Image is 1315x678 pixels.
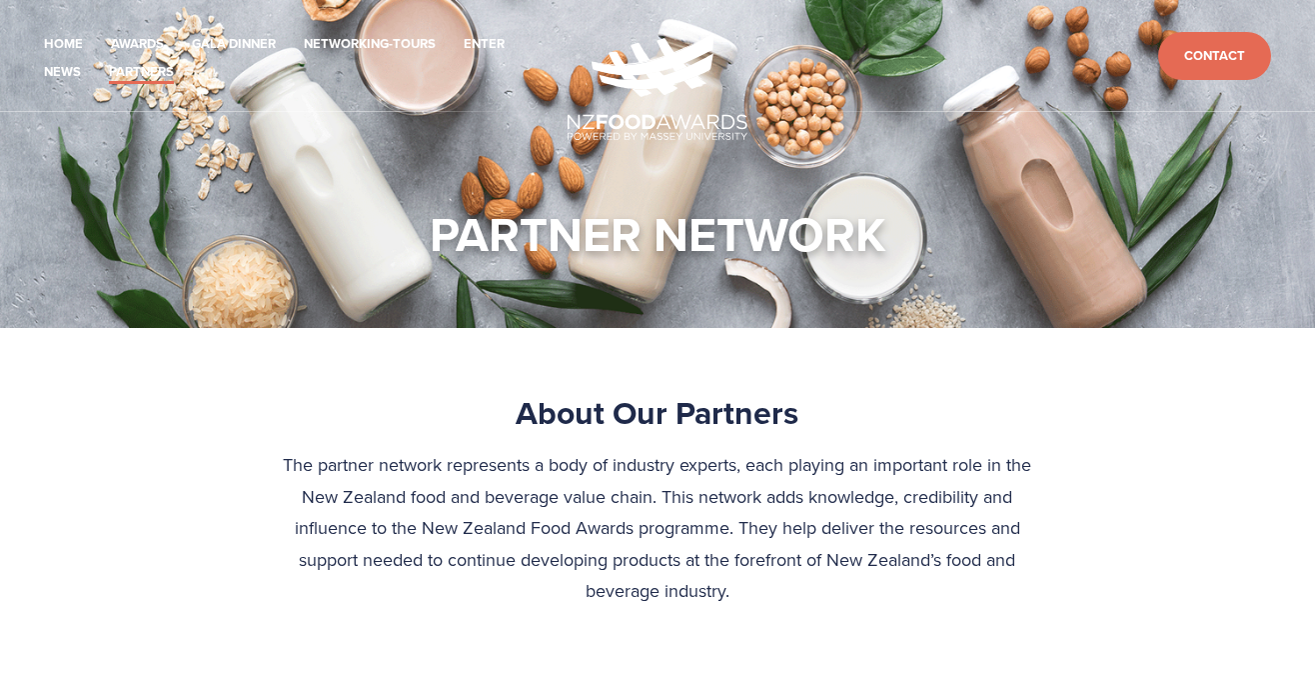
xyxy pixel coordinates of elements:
[1158,32,1271,81] a: Contact
[44,33,83,56] a: Home
[464,33,505,56] a: Enter
[268,449,1048,607] p: The partner network represents a body of industry experts, each playing an important role in the ...
[516,389,798,436] strong: About Our Partners
[109,61,174,84] a: Partners
[44,61,81,84] a: News
[430,204,886,264] h1: PARTNER NETWORK
[111,33,164,56] a: Awards
[192,33,276,56] a: Gala Dinner
[304,33,436,56] a: Networking-Tours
